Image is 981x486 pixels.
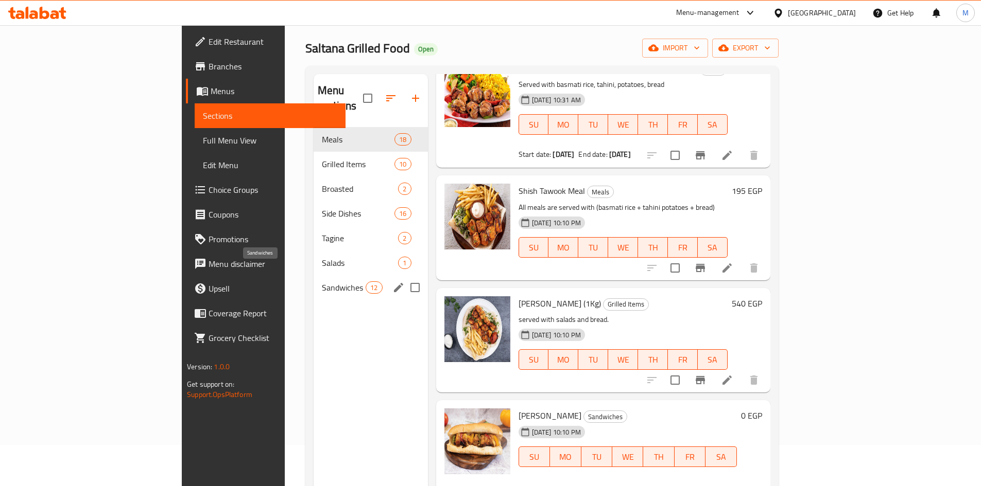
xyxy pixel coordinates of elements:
[186,276,346,301] a: Upsell
[676,7,739,19] div: Menu-management
[399,233,410,243] span: 2
[209,35,337,48] span: Edit Restaurant
[403,86,428,111] button: Add section
[314,152,428,176] div: Grilled Items10
[523,449,546,464] span: SU
[186,177,346,202] a: Choice Groups
[698,237,728,258] button: SA
[519,148,552,161] span: Start date:
[638,349,668,370] button: TH
[314,123,428,304] nav: Menu sections
[647,449,670,464] span: TH
[528,330,585,340] span: [DATE] 10:10 PM
[664,369,686,391] span: Select to update
[702,240,724,255] span: SA
[203,134,337,147] span: Full Menu View
[322,257,399,269] span: Salads
[444,408,510,474] img: Shish Tawook
[322,158,394,170] div: Grilled Items
[203,159,337,171] span: Edit Menu
[638,237,668,258] button: TH
[322,207,394,220] span: Side Dishes
[608,349,638,370] button: WE
[582,352,604,367] span: TU
[398,232,411,244] div: items
[395,159,410,169] span: 10
[788,7,856,19] div: [GEOGRAPHIC_DATA]
[672,352,694,367] span: FR
[314,250,428,275] div: Salads1
[209,258,337,270] span: Menu disclaimer
[395,135,410,145] span: 18
[672,240,694,255] span: FR
[582,117,604,132] span: TU
[314,176,428,201] div: Broasted2
[357,87,378,109] span: Select all sections
[305,37,410,60] span: Saltana Grilled Food
[314,226,428,250] div: Tagine2
[322,281,366,294] span: Sandwiches
[608,114,638,135] button: WE
[553,240,574,255] span: MO
[698,349,728,370] button: SA
[322,183,399,195] div: Broasted
[519,237,549,258] button: SU
[578,349,608,370] button: TU
[642,39,708,58] button: import
[583,410,627,423] div: Sandwiches
[395,209,410,219] span: 16
[643,446,674,467] button: TH
[322,232,399,244] span: Tagine
[742,143,766,168] button: delete
[394,207,411,220] div: items
[195,128,346,153] a: Full Menu View
[742,368,766,392] button: delete
[211,85,337,97] span: Menus
[209,307,337,319] span: Coverage Report
[553,148,574,161] b: [DATE]
[664,257,686,279] span: Select to update
[668,114,698,135] button: FR
[195,103,346,128] a: Sections
[710,449,732,464] span: SA
[444,296,510,362] img: Shish Tawook (1Kg)
[519,296,601,311] span: [PERSON_NAME] (1Kg)
[688,256,713,280] button: Branch-specific-item
[732,61,762,76] h6: 585 EGP
[720,42,770,55] span: export
[702,117,724,132] span: SA
[186,227,346,251] a: Promotions
[578,148,607,161] span: End date:
[581,446,612,467] button: TU
[616,449,639,464] span: WE
[394,158,411,170] div: items
[366,281,382,294] div: items
[612,240,634,255] span: WE
[578,114,608,135] button: TU
[444,184,510,249] img: Shish Tawook Meal
[586,449,608,464] span: TU
[187,377,234,391] span: Get support on:
[604,298,648,310] span: Grilled Items
[523,117,545,132] span: SU
[672,117,694,132] span: FR
[528,427,585,437] span: [DATE] 10:10 PM
[554,449,577,464] span: MO
[399,258,410,268] span: 1
[195,153,346,177] a: Edit Menu
[186,251,346,276] a: Menu disclaimer
[322,133,394,146] span: Meals
[548,114,578,135] button: MO
[612,352,634,367] span: WE
[548,237,578,258] button: MO
[548,349,578,370] button: MO
[186,202,346,227] a: Coupons
[675,446,705,467] button: FR
[378,86,403,111] span: Sort sections
[664,145,686,166] span: Select to update
[186,29,346,54] a: Edit Restaurant
[609,148,631,161] b: [DATE]
[398,183,411,195] div: items
[650,42,700,55] span: import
